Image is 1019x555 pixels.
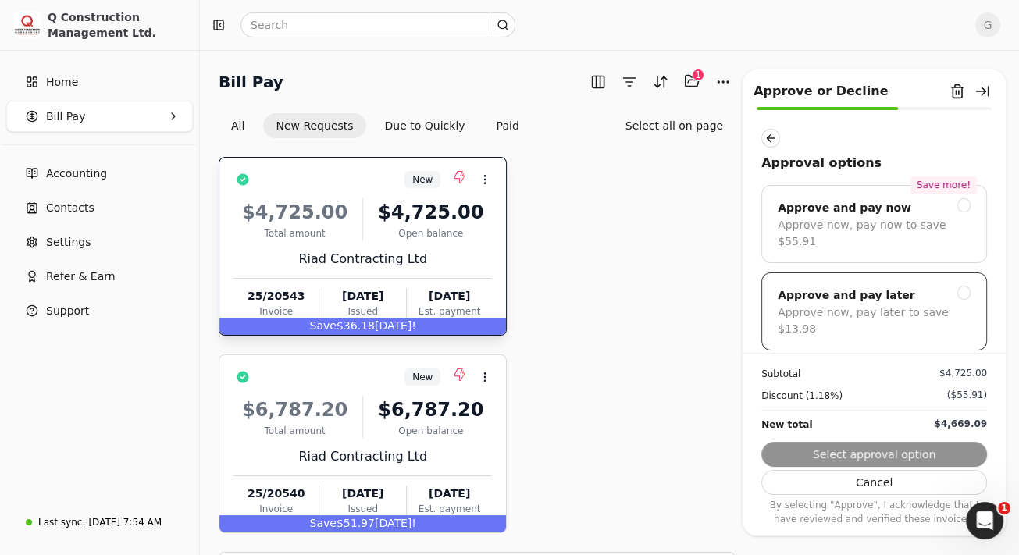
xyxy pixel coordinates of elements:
a: Last sync:[DATE] 7:54 AM [6,508,193,536]
div: Save more! [910,176,977,194]
div: $36.18 [219,318,506,335]
span: Refer & Earn [46,269,116,285]
div: Subtotal [761,366,800,382]
iframe: Intercom live chat [966,502,1003,539]
div: ($55.91) [947,388,987,402]
span: [DATE]! [375,319,416,332]
span: New [412,370,433,384]
div: New total [761,417,812,432]
div: Total amount [233,424,356,438]
div: $4,669.09 [934,417,987,431]
p: By selecting "Approve", I acknowledge that I have reviewed and verified these invoices. [761,498,987,526]
img: 3171ca1f-602b-4dfe-91f0-0ace091e1481.jpeg [13,11,41,39]
span: [DATE]! [375,517,416,529]
div: Open balance [369,226,492,240]
a: Accounting [6,158,193,189]
div: [DATE] [407,288,492,304]
div: [DATE] [319,288,405,304]
span: Save [309,517,336,529]
div: 25/20540 [233,486,319,502]
div: Approve and pay now [778,198,911,217]
div: [DATE] 7:54 AM [88,515,162,529]
a: Contacts [6,192,193,223]
div: Invoice filter options [219,113,532,138]
div: Riad Contracting Ltd [233,447,492,466]
button: Select all on page [613,113,736,138]
span: Contacts [46,200,94,216]
div: $6,787.20 [369,396,492,424]
div: Q Construction Management Ltd. [48,9,186,41]
div: 25/20543 [233,288,319,304]
div: Approve or Decline [754,82,888,101]
span: Home [46,74,78,91]
button: Support [6,295,193,326]
span: 1 [998,502,1010,514]
div: Approve now, pay later to save $13.98 [778,304,971,337]
button: All [219,113,257,138]
div: [DATE] [407,486,492,502]
div: Issued [319,304,405,318]
button: Batch (1) [679,69,704,94]
div: Total amount [233,226,356,240]
button: Paid [484,113,532,138]
div: Riad Contracting Ltd [233,250,492,269]
div: [DATE] [319,486,405,502]
div: Invoice [233,502,319,516]
div: $4,725.00 [939,366,987,380]
div: Discount (1.18%) [761,388,843,404]
span: Bill Pay [46,109,85,125]
div: Est. payment [407,304,492,318]
span: Save [309,319,336,332]
button: G [975,12,1000,37]
div: Approve now, pay now to save $55.91 [778,217,971,250]
button: New Requests [263,113,365,138]
button: Due to Quickly [372,113,478,138]
div: $4,725.00 [369,198,492,226]
button: Refer & Earn [6,261,193,292]
a: Settings [6,226,193,258]
div: $6,787.20 [233,396,356,424]
div: Open balance [369,424,492,438]
span: Settings [46,234,91,251]
div: $4,725.00 [233,198,356,226]
input: Search [240,12,515,37]
div: Approve and pay later [778,286,915,304]
div: Invoice [233,304,319,318]
div: 1 [692,69,704,81]
button: More [711,69,736,94]
span: Support [46,303,89,319]
button: Sort [648,69,673,94]
div: Est. payment [407,502,492,516]
button: Bill Pay [6,101,193,132]
div: $51.97 [219,515,506,532]
a: Home [6,66,193,98]
span: Accounting [46,165,107,182]
div: Last sync: [38,515,85,529]
button: Cancel [761,470,987,495]
div: Approval options [761,154,987,173]
span: New [412,173,433,187]
div: Issued [319,502,405,516]
h2: Bill Pay [219,69,283,94]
